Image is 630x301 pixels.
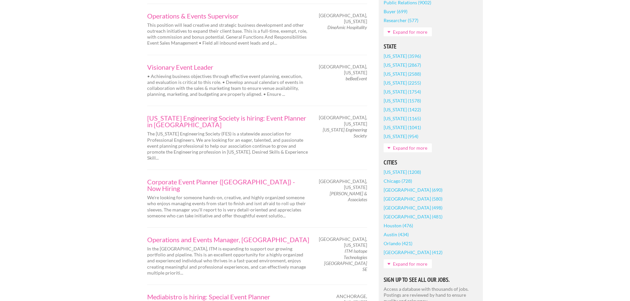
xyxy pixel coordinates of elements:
a: [US_STATE] (954) [384,132,418,141]
a: Operations and Events Manager, [GEOGRAPHIC_DATA] [147,236,309,243]
span: [GEOGRAPHIC_DATA], [US_STATE] [319,115,367,127]
a: Austin (434) [384,230,409,239]
a: [US_STATE] (2867) [384,60,421,69]
a: Operations & Events Supervisor [147,13,309,19]
h5: Sign Up to See All Our Jobs. [384,277,478,283]
h5: Cities [384,160,478,166]
a: [US_STATE] (1422) [384,105,421,114]
a: Visionary Event Leader [147,64,309,70]
em: ITM Isotope Technologies [GEOGRAPHIC_DATA] SE [324,248,367,272]
a: [US_STATE] (1208) [384,168,421,176]
em: DineAmic Hospitality [327,24,367,30]
h5: State [384,44,478,50]
a: Corporate Event Planner ([GEOGRAPHIC_DATA]) - Now Hiring [147,178,309,192]
span: [GEOGRAPHIC_DATA], [US_STATE] [319,13,367,24]
a: [US_STATE] (2588) [384,69,421,78]
a: [GEOGRAPHIC_DATA] (481) [384,212,442,221]
a: Expand for more [384,259,432,268]
span: [GEOGRAPHIC_DATA], [US_STATE] [319,64,367,76]
a: [US_STATE] (1165) [384,114,421,123]
em: [US_STATE] Engineering Society [323,127,367,138]
p: The [US_STATE] Engineering Society (FES) is a statewide association for Professional Engineers. W... [147,131,309,161]
a: [US_STATE] (1041) [384,123,421,132]
a: [US_STATE] Engineering Society is hiring: Event Planner in [GEOGRAPHIC_DATA] [147,115,309,128]
a: [GEOGRAPHIC_DATA] (498) [384,203,442,212]
span: [GEOGRAPHIC_DATA], [US_STATE] [319,236,367,248]
a: [US_STATE] (2255) [384,78,421,87]
a: [US_STATE] (3596) [384,52,421,60]
a: Buyer (699) [384,7,407,16]
em: beBeeEvent [346,76,367,81]
a: Expand for more [384,143,432,152]
a: Chicago (728) [384,176,412,185]
p: • Achieving business objectives through effective event planning, execution, and evaluation is cr... [147,73,309,97]
em: [PERSON_NAME] & Associates [330,191,367,202]
p: We're looking for someone hands-on, creative, and highly organized someone who enjoys managing ev... [147,195,309,219]
a: [GEOGRAPHIC_DATA] (690) [384,185,442,194]
a: Researcher (577) [384,16,418,25]
a: Orlando (421) [384,239,412,248]
p: This position will lead creative and strategic business development and other outreach initiative... [147,22,309,46]
span: [GEOGRAPHIC_DATA], [US_STATE] [319,178,367,190]
a: Expand for more [384,27,432,36]
a: [US_STATE] (1754) [384,87,421,96]
a: Houston (476) [384,221,413,230]
p: In the [GEOGRAPHIC_DATA], ITM is expanding to support our growing portfolio and pipeline. This is... [147,246,309,276]
a: [US_STATE] (1578) [384,96,421,105]
a: [GEOGRAPHIC_DATA] (580) [384,194,442,203]
a: [GEOGRAPHIC_DATA] (412) [384,248,442,257]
